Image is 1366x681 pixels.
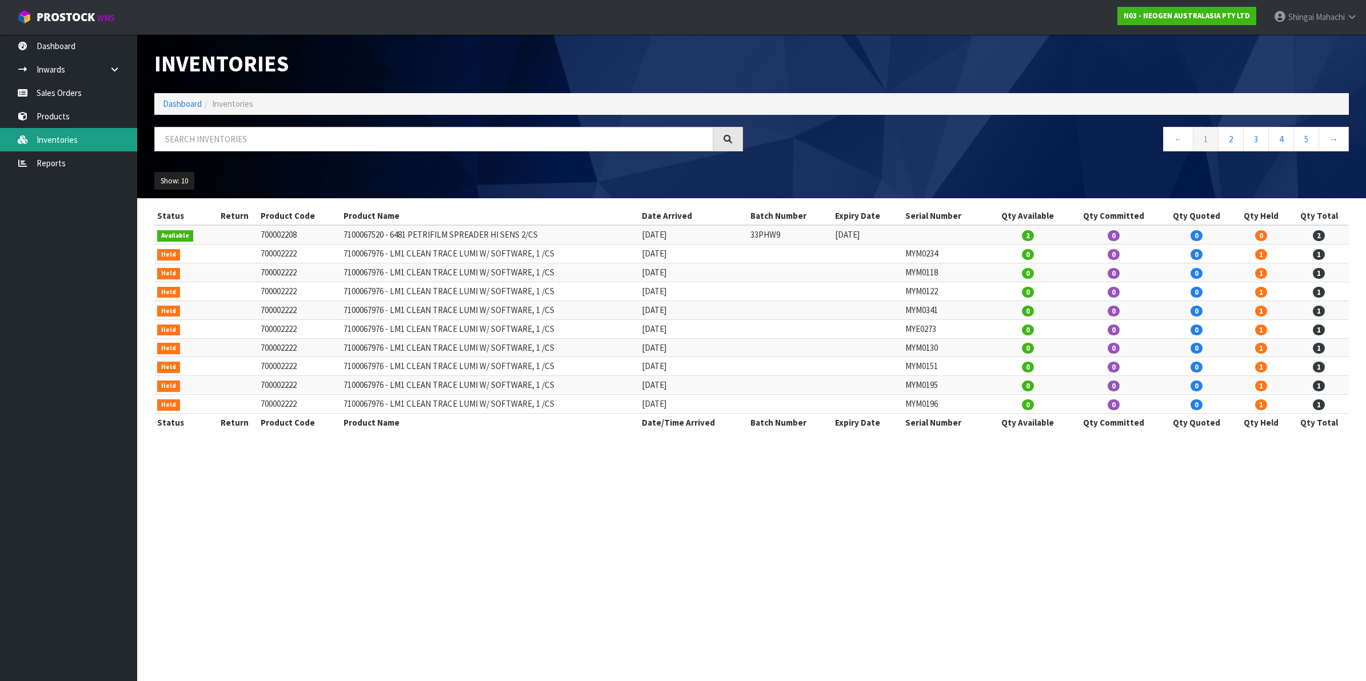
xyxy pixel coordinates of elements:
[1022,343,1034,354] span: 0
[1233,207,1289,225] th: Qty Held
[1022,230,1034,241] span: 2
[154,207,211,225] th: Status
[1108,306,1120,317] span: 0
[639,357,748,376] td: [DATE]
[341,225,639,244] td: 7100067520 - 6481 PETRIFILM SPREADER HI SENS 2/CS
[1108,343,1120,354] span: 0
[258,207,341,225] th: Product Code
[1268,127,1294,151] a: 4
[154,51,743,76] h1: Inventories
[1255,325,1267,335] span: 1
[1191,362,1203,372] span: 0
[1160,207,1233,225] th: Qty Quoted
[1313,306,1325,317] span: 1
[341,282,639,301] td: 7100067976 - LM1 CLEAN TRACE LUMI W/ SOFTWARE, 1 /CS
[748,225,833,244] td: 33PHW9
[639,207,748,225] th: Date Arrived
[832,414,902,432] th: Expiry Date
[258,357,341,376] td: 700002222
[1289,207,1349,225] th: Qty Total
[341,338,639,357] td: 7100067976 - LM1 CLEAN TRACE LUMI W/ SOFTWARE, 1 /CS
[157,325,180,336] span: Held
[154,414,211,432] th: Status
[1191,230,1203,241] span: 0
[902,338,988,357] td: MYM0130
[1191,306,1203,317] span: 0
[1108,380,1120,391] span: 0
[341,376,639,395] td: 7100067976 - LM1 CLEAN TRACE LUMI W/ SOFTWARE, 1 /CS
[154,172,194,190] button: Show: 10
[1289,414,1349,432] th: Qty Total
[1068,207,1160,225] th: Qty Committed
[258,319,341,338] td: 700002222
[1313,268,1325,279] span: 1
[1108,399,1120,410] span: 0
[37,10,95,25] span: ProStock
[17,10,31,24] img: cube-alt.png
[639,376,748,395] td: [DATE]
[1108,325,1120,335] span: 0
[1160,414,1233,432] th: Qty Quoted
[258,338,341,357] td: 700002222
[1255,362,1267,372] span: 1
[157,306,180,317] span: Held
[341,263,639,282] td: 7100067976 - LM1 CLEAN TRACE LUMI W/ SOFTWARE, 1 /CS
[157,362,180,373] span: Held
[1191,268,1203,279] span: 0
[1218,127,1244,151] a: 2
[1022,399,1034,410] span: 0
[760,127,1349,155] nav: Page navigation
[154,127,713,151] input: Search inventories
[1163,127,1193,151] a: ←
[97,13,115,23] small: WMS
[1313,325,1325,335] span: 1
[1022,306,1034,317] span: 0
[1108,230,1120,241] span: 0
[902,282,988,301] td: MYM0122
[341,301,639,319] td: 7100067976 - LM1 CLEAN TRACE LUMI W/ SOFTWARE, 1 /CS
[258,376,341,395] td: 700002222
[1313,287,1325,298] span: 1
[157,287,180,298] span: Held
[212,98,253,109] span: Inventories
[1313,230,1325,241] span: 2
[258,225,341,244] td: 700002208
[639,245,748,263] td: [DATE]
[1313,362,1325,372] span: 1
[1022,380,1034,391] span: 0
[341,395,639,414] td: 7100067976 - LM1 CLEAN TRACE LUMI W/ SOFTWARE, 1 /CS
[258,414,341,432] th: Product Code
[1313,249,1325,260] span: 1
[1108,249,1120,260] span: 0
[1108,268,1120,279] span: 0
[157,399,180,411] span: Held
[1316,11,1345,22] span: Mahachi
[157,343,180,354] span: Held
[341,245,639,263] td: 7100067976 - LM1 CLEAN TRACE LUMI W/ SOFTWARE, 1 /CS
[639,225,748,244] td: [DATE]
[258,282,341,301] td: 700002222
[1255,399,1267,410] span: 1
[902,263,988,282] td: MYM0118
[748,207,833,225] th: Batch Number
[1313,380,1325,391] span: 1
[1191,325,1203,335] span: 0
[1022,362,1034,372] span: 0
[1191,399,1203,410] span: 0
[1191,343,1203,354] span: 0
[1293,127,1319,151] a: 5
[902,301,988,319] td: MYM0341
[1255,287,1267,298] span: 1
[988,414,1068,432] th: Qty Available
[341,357,639,376] td: 7100067976 - LM1 CLEAN TRACE LUMI W/ SOFTWARE, 1 /CS
[902,207,988,225] th: Serial Number
[1193,127,1219,151] a: 1
[902,395,988,414] td: MYM0196
[988,207,1068,225] th: Qty Available
[1108,287,1120,298] span: 0
[1022,325,1034,335] span: 0
[157,249,180,261] span: Held
[639,301,748,319] td: [DATE]
[1255,230,1267,241] span: 0
[157,230,193,242] span: Available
